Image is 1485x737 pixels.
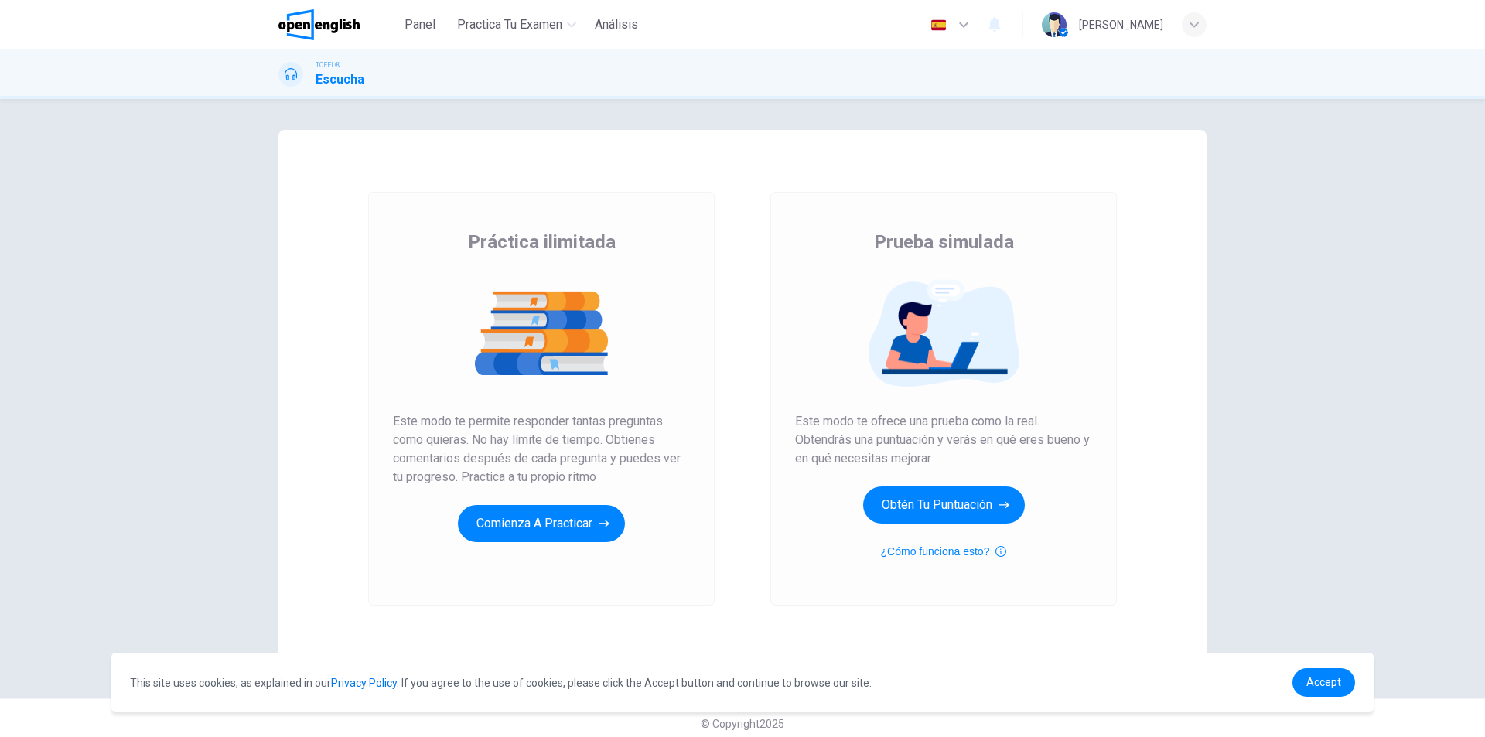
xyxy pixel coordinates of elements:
span: Practica tu examen [457,15,562,34]
span: Accept [1306,676,1341,688]
button: Comienza a practicar [458,505,625,542]
img: Profile picture [1042,12,1067,37]
div: cookieconsent [111,653,1374,712]
span: Este modo te permite responder tantas preguntas como quieras. No hay límite de tiempo. Obtienes c... [393,412,690,486]
span: Práctica ilimitada [468,230,616,254]
button: Análisis [589,11,644,39]
span: © Copyright 2025 [701,718,784,730]
span: Análisis [595,15,638,34]
h1: Escucha [316,70,364,89]
a: Privacy Policy [331,677,397,689]
button: Practica tu examen [451,11,582,39]
button: Obtén tu puntuación [863,486,1025,524]
span: Este modo te ofrece una prueba como la real. Obtendrás una puntuación y verás en qué eres bueno y... [795,412,1092,468]
span: Prueba simulada [874,230,1014,254]
a: OpenEnglish logo [278,9,395,40]
span: Panel [405,15,435,34]
img: es [929,19,948,31]
span: TOEFL® [316,60,340,70]
img: OpenEnglish logo [278,9,360,40]
div: [PERSON_NAME] [1079,15,1163,34]
button: Panel [395,11,445,39]
button: ¿Cómo funciona esto? [881,542,1007,561]
a: dismiss cookie message [1292,668,1355,697]
span: This site uses cookies, as explained in our . If you agree to the use of cookies, please click th... [130,677,872,689]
